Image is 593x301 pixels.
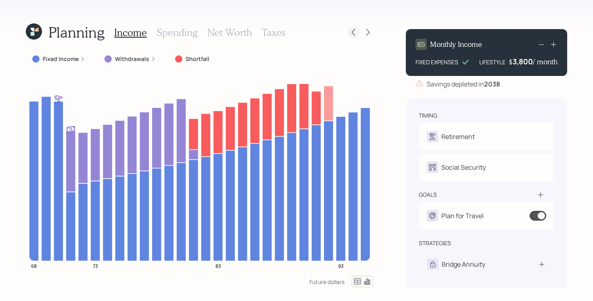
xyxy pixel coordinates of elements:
[441,211,484,221] div: Plan for Travel
[43,55,79,63] label: Fixed Income
[186,55,209,63] label: Shortfall
[484,80,500,88] b: 2038
[157,27,198,38] h3: Spending
[430,40,482,49] h4: Monthly Income
[215,262,221,269] tspan: 83
[207,27,252,38] h3: Net Worth
[114,27,147,38] h3: Income
[419,239,451,247] div: strategies
[419,191,437,199] div: goals
[441,162,486,172] div: Social Security
[427,79,500,89] div: Savings depleted in
[416,58,458,66] div: FIXED EXPENSES
[441,132,475,141] div: Retirement
[115,55,149,63] label: Withdrawals
[509,57,513,66] h4: $
[419,112,437,120] div: timing
[479,58,505,66] div: LIFESTYLE
[262,27,285,38] h3: Taxes
[31,262,37,269] tspan: 68
[533,57,558,66] h4: / month
[513,57,533,66] div: 3,800
[93,262,98,269] tspan: 73
[442,259,485,269] div: Bridge Annuity
[309,278,345,286] div: Future dollars
[48,23,104,41] h1: Planning
[338,262,344,269] tspan: 93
